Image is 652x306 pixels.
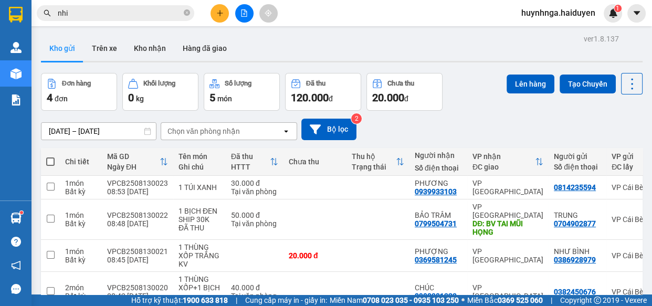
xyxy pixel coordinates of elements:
[231,292,278,300] div: Tại văn phòng
[472,152,535,161] div: VP nhận
[178,152,220,161] div: Tên món
[107,211,168,219] div: VPCB2508130022
[231,152,270,161] div: Đã thu
[472,203,543,219] div: VP [GEOGRAPHIC_DATA]
[167,126,240,136] div: Chọn văn phòng nhận
[554,183,596,192] div: 0814235594
[551,294,552,306] span: |
[231,163,270,171] div: HTTT
[404,94,408,103] span: đ
[125,36,174,61] button: Kho nhận
[107,163,160,171] div: Ngày ĐH
[415,247,462,256] div: PHƯỢNG
[415,256,457,264] div: 0369581245
[507,75,554,93] button: Lên hàng
[387,80,414,87] div: Chưa thu
[178,292,185,300] span: ...
[122,73,198,111] button: Khối lượng0kg
[44,9,51,17] span: search
[282,127,290,135] svg: open
[235,4,254,23] button: file-add
[211,4,229,23] button: plus
[131,294,228,306] span: Hỗ trợ kỹ thuật:
[183,296,228,304] strong: 1900 633 818
[178,275,220,300] div: 1 THÙNG XỐP+1 BỊCH TRẮNG
[65,157,97,166] div: Chi tiết
[415,283,462,292] div: CHÚC
[231,283,278,292] div: 40.000 đ
[143,80,175,87] div: Khối lượng
[415,179,462,187] div: PHƯƠNG
[11,260,21,270] span: notification
[178,183,220,192] div: 1 TÚI XANH
[107,292,168,300] div: 08:42 [DATE]
[616,5,619,12] span: 1
[128,91,134,104] span: 0
[289,157,341,166] div: Chưa thu
[415,219,457,228] div: 0799504731
[184,8,190,18] span: close-circle
[236,294,237,306] span: |
[415,151,462,160] div: Người nhận
[178,215,220,232] div: SHIP 30K ĐÃ THU
[11,237,21,247] span: question-circle
[560,75,616,93] button: Tạo Chuyến
[41,73,117,111] button: Đơn hàng4đơn
[62,80,91,87] div: Đơn hàng
[55,94,68,103] span: đơn
[351,113,362,124] sup: 2
[472,219,543,236] div: DĐ: BV TAI MŨI HỌNG
[65,256,97,264] div: Bất kỳ
[467,148,549,176] th: Toggle SortBy
[554,163,601,171] div: Số điện thoại
[554,256,596,264] div: 0386928979
[498,296,543,304] strong: 0369 525 060
[65,283,97,292] div: 2 món
[594,297,601,304] span: copyright
[20,211,23,214] sup: 1
[240,9,248,17] span: file-add
[209,91,215,104] span: 5
[301,119,356,140] button: Bộ lọc
[58,7,182,19] input: Tìm tên, số ĐT hoặc mã đơn
[107,219,168,228] div: 08:48 [DATE]
[245,294,327,306] span: Cung cấp máy in - giấy in:
[65,211,97,219] div: 1 món
[472,247,543,264] div: VP [GEOGRAPHIC_DATA]
[346,148,409,176] th: Toggle SortBy
[415,164,462,172] div: Số điện thoại
[65,247,97,256] div: 1 món
[65,187,97,196] div: Bất kỳ
[174,36,235,61] button: Hàng đã giao
[285,73,361,111] button: Đã thu120.000đ
[204,73,280,111] button: Số lượng5món
[554,152,601,161] div: Người gửi
[415,211,462,219] div: BẢO TRÂM
[231,179,278,187] div: 30.000 đ
[226,148,283,176] th: Toggle SortBy
[372,91,404,104] span: 20.000
[627,4,646,23] button: caret-down
[107,256,168,264] div: 08:45 [DATE]
[614,5,622,12] sup: 1
[231,219,278,228] div: Tại văn phòng
[366,73,443,111] button: Chưa thu20.000đ
[107,283,168,292] div: VPCB2508130020
[216,9,224,17] span: plus
[47,91,52,104] span: 4
[184,9,190,16] span: close-circle
[65,292,97,300] div: Bất kỳ
[107,187,168,196] div: 08:53 [DATE]
[259,4,278,23] button: aim
[178,163,220,171] div: Ghi chú
[10,42,22,53] img: warehouse-icon
[584,33,619,45] div: ver 1.8.137
[65,179,97,187] div: 1 món
[472,179,543,196] div: VP [GEOGRAPHIC_DATA]
[83,36,125,61] button: Trên xe
[608,8,618,18] img: icon-new-feature
[10,68,22,79] img: warehouse-icon
[10,94,22,105] img: solution-icon
[291,91,329,104] span: 120.000
[65,219,97,228] div: Bất kỳ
